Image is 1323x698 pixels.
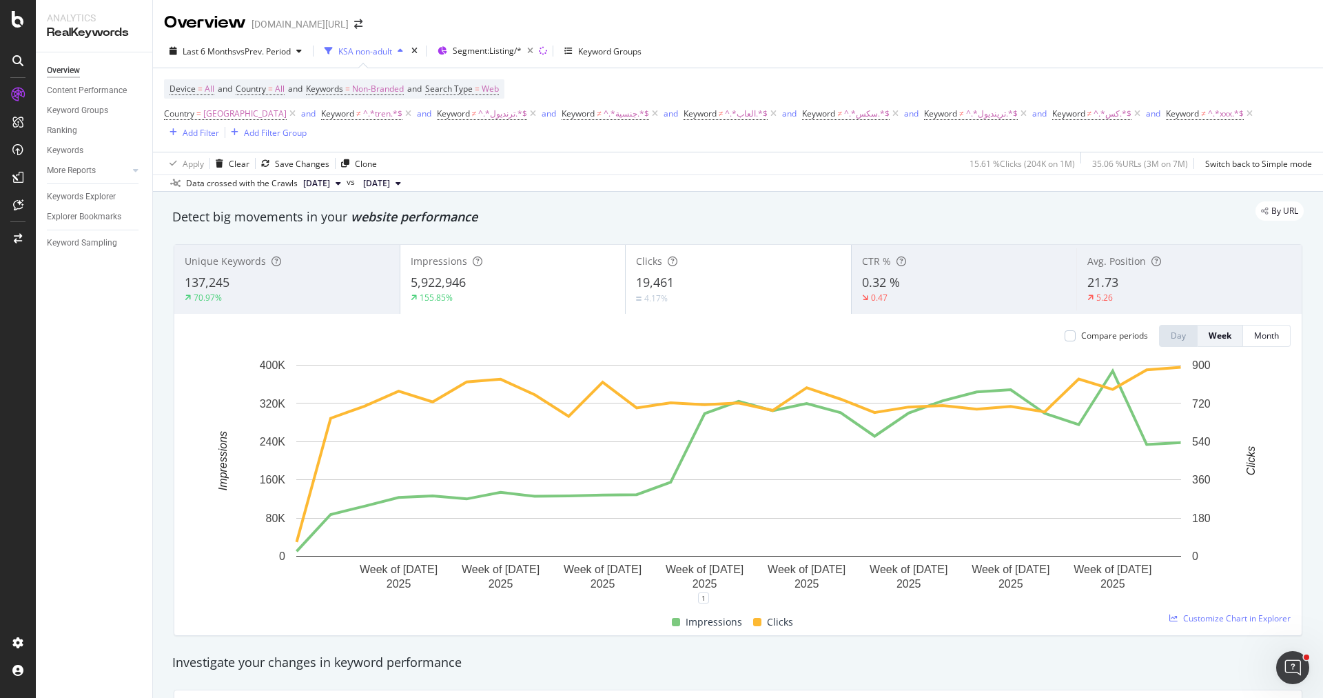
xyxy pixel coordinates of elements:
span: ^.*tren.*$ [363,104,402,123]
button: [DATE] [298,175,347,192]
text: 2025 [591,578,615,590]
div: 35.06 % URLs ( 3M on 7M ) [1092,158,1188,170]
div: Ranking [47,123,77,138]
div: Keyword Sampling [47,236,117,250]
div: Keyword Groups [578,46,642,57]
text: 2025 [794,578,819,590]
span: By URL [1271,207,1298,215]
text: 2025 [489,578,513,590]
span: Country [236,83,266,94]
span: All [205,79,214,99]
span: and [218,83,232,94]
button: and [664,107,678,120]
span: and [407,83,422,94]
span: [GEOGRAPHIC_DATA] [203,104,287,123]
img: Equal [636,297,642,301]
div: Keywords [47,143,83,158]
span: 19,461 [636,274,674,290]
span: 21.73 [1087,274,1118,290]
div: and [1146,108,1160,119]
text: 720 [1192,397,1211,409]
text: Week of [DATE] [360,564,438,575]
div: Analytics [47,11,141,25]
div: Explorer Bookmarks [47,210,121,224]
a: Keyword Sampling [47,236,143,250]
svg: A chart. [185,358,1291,598]
div: Overview [47,63,80,78]
span: 137,245 [185,274,229,290]
span: ≠ [1201,108,1206,119]
button: Last 6 MonthsvsPrev. Period [164,40,307,62]
span: Last 6 Months [183,46,236,57]
span: Keyword [1052,108,1085,119]
span: ^.*جنسية.*$ [604,104,649,123]
a: Explorer Bookmarks [47,210,143,224]
div: Save Changes [275,158,329,170]
div: Data crossed with the Crawls [186,177,298,190]
text: Week of [DATE] [666,564,743,575]
button: and [1032,107,1047,120]
span: 0.32 % [862,274,900,290]
a: Content Performance [47,83,143,98]
text: 2025 [896,578,921,590]
button: Add Filter Group [225,124,307,141]
text: Impressions [217,431,229,490]
text: Week of [DATE] [972,564,1049,575]
text: 360 [1192,474,1211,486]
div: Add Filter [183,127,219,139]
div: 70.97% [194,292,222,303]
button: Day [1159,325,1198,347]
span: ≠ [597,108,602,119]
text: 2025 [693,578,717,590]
span: = [268,83,273,94]
a: Keywords [47,143,143,158]
div: 4.17% [644,292,668,304]
span: Keyword [437,108,470,119]
button: Clone [336,152,377,174]
span: Impressions [411,255,467,268]
span: Search Type [425,83,473,94]
div: More Reports [47,163,96,178]
span: ≠ [1087,108,1092,119]
span: vs [347,176,358,188]
div: and [542,108,556,119]
span: ≠ [356,108,361,119]
text: 0 [1192,550,1198,562]
span: Segment: Listing/* [453,45,522,57]
div: Clone [355,158,377,170]
div: Day [1171,330,1186,341]
text: 180 [1192,512,1211,524]
div: Clear [229,158,249,170]
span: Keyword [684,108,717,119]
span: Clicks [636,255,662,268]
div: Overview [164,11,246,34]
button: Month [1243,325,1291,347]
a: Overview [47,63,143,78]
div: 1 [698,592,709,604]
div: RealKeywords [47,25,141,41]
text: Week of [DATE] [870,564,947,575]
button: and [301,107,316,120]
div: Compare periods [1081,330,1148,341]
button: Week [1198,325,1243,347]
button: and [782,107,797,120]
button: and [542,107,556,120]
div: 0.47 [871,292,888,303]
button: Add Filter [164,124,219,141]
span: and [288,83,302,94]
a: Ranking [47,123,143,138]
a: Keywords Explorer [47,190,143,204]
text: Clicks [1245,446,1257,476]
span: Unique Keywords [185,255,266,268]
text: Week of [DATE] [768,564,845,575]
div: and [904,108,919,119]
span: vs Prev. Period [236,46,291,57]
span: Keyword [802,108,835,119]
a: Keyword Groups [47,103,143,118]
span: ^.*ترينديول.*$ [966,104,1018,123]
div: legacy label [1255,201,1304,221]
span: = [475,83,480,94]
div: and [417,108,431,119]
div: 155.85% [420,292,453,303]
span: Country [164,108,194,119]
